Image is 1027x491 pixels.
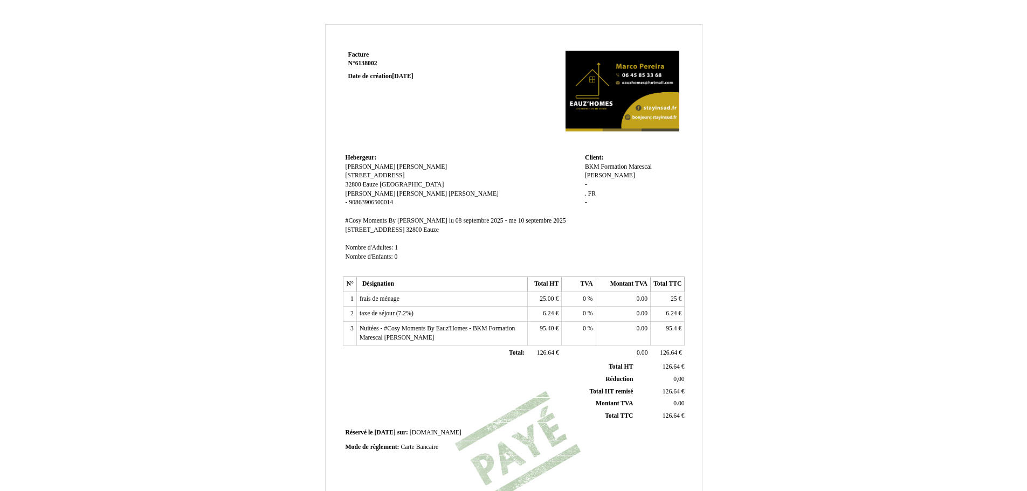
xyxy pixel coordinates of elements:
[583,310,586,317] span: 0
[346,429,373,436] span: Réservé le
[395,244,398,251] span: 1
[596,400,633,407] span: Montant TVA
[637,295,647,302] span: 0.00
[349,199,393,206] span: 90863906500014
[663,388,680,395] span: 126.64
[651,322,685,345] td: €
[527,322,561,345] td: €
[346,154,377,161] span: Hebergeur:
[562,322,596,345] td: %
[585,154,603,161] span: Client:
[527,277,561,292] th: Total HT
[583,295,586,302] span: 0
[527,345,561,361] td: €
[343,277,356,292] th: N°
[585,163,652,179] span: Marescal [PERSON_NAME]
[637,325,647,332] span: 0.00
[651,345,685,361] td: €
[651,292,685,307] td: €
[651,277,685,292] th: Total TTC
[663,412,680,419] span: 126.64
[348,51,369,58] span: Facture
[360,295,399,302] span: frais de ménage
[374,429,395,436] span: [DATE]
[346,244,394,251] span: Nombre d'Adultes:
[596,277,650,292] th: Montant TVA
[635,385,686,398] td: €
[666,325,677,332] span: 95.4
[392,73,413,80] span: [DATE]
[356,277,527,292] th: Désignation
[562,307,596,322] td: %
[673,400,684,407] span: 0.00
[660,349,677,356] span: 126.64
[585,163,627,170] span: BKM Formation
[583,325,586,332] span: 0
[673,376,684,383] span: 0,00
[635,410,686,423] td: €
[527,292,561,307] td: €
[355,60,377,67] span: 6138002
[527,307,561,322] td: €
[537,349,554,356] span: 126.64
[410,429,461,436] span: [DOMAIN_NAME]
[348,73,413,80] strong: Date de création
[346,190,396,197] span: [PERSON_NAME]
[360,310,413,317] span: taxe de séjour (7.2%)
[585,199,587,206] span: -
[346,444,399,451] span: Mode de règlement:
[406,226,422,233] span: 32800
[363,181,378,188] span: Eauze
[401,444,438,451] span: Carte Bancaire
[605,412,633,419] span: Total TTC
[380,181,444,188] span: [GEOGRAPHIC_DATA]
[589,388,633,395] span: Total HT remisé
[397,190,499,197] span: [PERSON_NAME] [PERSON_NAME]
[609,363,633,370] span: Total HT
[543,310,554,317] span: 6.24
[637,349,647,356] span: 0.00
[423,226,439,233] span: Eauze
[663,363,680,370] span: 126.64
[651,307,685,322] td: €
[540,325,554,332] span: 95.40
[346,253,393,260] span: Nombre d'Enfants:
[346,163,447,170] span: [PERSON_NAME] [PERSON_NAME]
[666,310,677,317] span: 6.24
[449,217,566,224] span: lu 08 septembre 2025 - me 10 septembre 2025
[588,190,596,197] span: FR
[671,295,677,302] span: 25
[343,322,356,345] td: 3
[397,429,408,436] span: sur:
[562,277,596,292] th: TVA
[605,376,633,383] span: Réduction
[562,292,596,307] td: %
[348,59,477,68] strong: N°
[346,181,361,188] span: 32800
[635,361,686,373] td: €
[585,190,587,197] span: .
[346,217,447,224] span: #Cosy Moments By [PERSON_NAME]
[585,181,587,188] span: -
[346,172,405,179] span: [STREET_ADDRESS]
[343,307,356,322] td: 2
[562,51,682,132] img: logo
[343,292,356,307] td: 1
[540,295,554,302] span: 25.00
[509,349,525,356] span: Total:
[346,199,348,206] span: -
[360,325,515,341] span: Nuitées - #Cosy Moments By Eauz'Homes - BKM Formation Marescal [PERSON_NAME]
[637,310,647,317] span: 0.00
[346,226,405,233] span: [STREET_ADDRESS]
[395,253,398,260] span: 0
